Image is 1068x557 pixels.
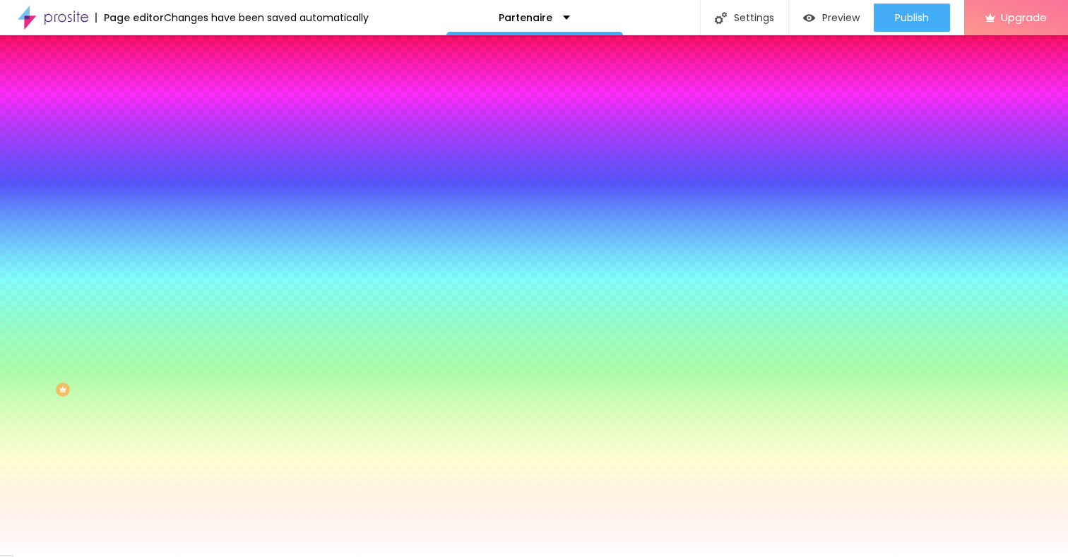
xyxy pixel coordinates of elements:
span: Publish [895,12,929,23]
img: Icone [715,12,727,24]
span: Preview [822,12,860,23]
div: Changes have been saved automatically [164,13,369,23]
span: Upgrade [1001,11,1047,23]
img: view-1.svg [803,12,815,24]
p: Partenaire [499,13,552,23]
button: Publish [874,4,950,32]
div: Page editor [95,13,164,23]
button: Preview [789,4,874,32]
